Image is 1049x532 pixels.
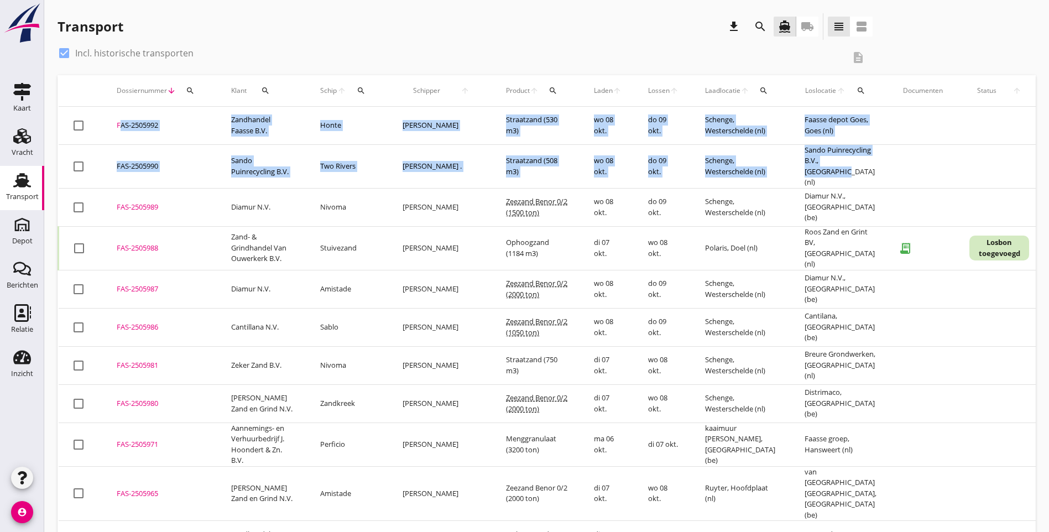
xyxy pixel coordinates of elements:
span: Lossen [648,86,670,96]
td: [PERSON_NAME] . [389,144,493,188]
i: arrow_upward [670,86,679,95]
i: arrow_upward [1005,86,1030,95]
td: Schenge, Westerschelde (nl) [692,384,791,423]
i: arrow_upward [740,86,749,95]
td: wo 08 okt. [581,270,635,308]
td: kaaimuur [PERSON_NAME], [GEOGRAPHIC_DATA] (be) [692,423,791,466]
td: Sando Puinrecycling B.V., [GEOGRAPHIC_DATA] (nl) [791,144,890,188]
div: Losbon toegevoegd [969,236,1029,260]
div: FAS-2505986 [117,322,205,333]
i: search [754,20,767,33]
td: wo 08 okt. [635,466,692,521]
td: Straatzand (750 m3) [493,346,581,384]
div: Documenten [903,86,943,96]
span: Laden [594,86,613,96]
label: Incl. historische transporten [75,48,194,59]
i: download [727,20,740,33]
td: Zeker Zand B.V. [218,346,307,384]
span: Laadlocatie [705,86,740,96]
td: Amistade [307,270,389,308]
i: arrow_downward [167,86,176,95]
td: [PERSON_NAME] [389,226,493,270]
td: [PERSON_NAME] [389,346,493,384]
td: Zand- & Grindhandel Van Ouwerkerk B.V. [218,226,307,270]
td: Polaris, Doel (nl) [692,226,791,270]
div: Klant [231,77,294,104]
div: Relatie [11,326,33,333]
td: Honte [307,107,389,145]
div: FAS-2505980 [117,398,205,409]
td: Ruyter, Hoofdplaat (nl) [692,466,791,521]
i: search [857,86,865,95]
td: Schenge, Westerschelde (nl) [692,270,791,308]
div: Berichten [7,281,38,289]
img: logo-small.a267ee39.svg [2,3,42,44]
td: Faasse depot Goes, Goes (nl) [791,107,890,145]
td: Schenge, Westerschelde (nl) [692,188,791,226]
td: Cantillana N.V. [218,308,307,346]
td: Diamur N.V. [218,188,307,226]
span: Zeezand Benor 0/2 (1050 ton) [506,316,567,337]
i: arrow_upward [613,86,622,95]
i: view_agenda [855,20,868,33]
i: arrow_upward [530,86,539,95]
i: search [261,86,270,95]
td: di 07 okt. [581,346,635,384]
td: Menggranulaat (3200 ton) [493,423,581,466]
div: FAS-2505965 [117,488,205,499]
td: do 09 okt. [635,107,692,145]
td: [PERSON_NAME] [389,466,493,521]
i: account_circle [11,501,33,523]
td: wo 08 okt. [635,226,692,270]
div: FAS-2505989 [117,202,205,213]
i: search [549,86,557,95]
td: Roos Zand en Grint BV, [GEOGRAPHIC_DATA] (nl) [791,226,890,270]
td: Zeezand Benor 0/2 (2000 ton) [493,466,581,521]
span: Status [969,86,1005,96]
td: Straatzand (508 m3) [493,144,581,188]
div: FAS-2505990 [117,161,205,172]
td: do 09 okt. [635,308,692,346]
td: [PERSON_NAME] [389,188,493,226]
div: Kaart [13,105,31,112]
td: van [GEOGRAPHIC_DATA] [GEOGRAPHIC_DATA], [GEOGRAPHIC_DATA] (be) [791,466,890,521]
td: wo 08 okt. [581,188,635,226]
td: Cantilana, [GEOGRAPHIC_DATA] (be) [791,308,890,346]
td: Distrimaco, [GEOGRAPHIC_DATA] (be) [791,384,890,423]
i: local_shipping [801,20,814,33]
span: Zeezand Benor 0/2 (1500 ton) [506,196,567,217]
td: [PERSON_NAME] Zand en Grind N.V. [218,384,307,423]
div: Depot [12,237,33,244]
td: [PERSON_NAME] [389,423,493,466]
td: Zandhandel Faasse B.V. [218,107,307,145]
span: Schipper [403,86,450,96]
td: Stuivezand [307,226,389,270]
td: wo 08 okt. [581,308,635,346]
td: wo 08 okt. [635,346,692,384]
div: FAS-2505971 [117,439,205,450]
td: Schenge, Westerschelde (nl) [692,107,791,145]
td: Schenge, Westerschelde (nl) [692,144,791,188]
td: Breure Grondwerken, [GEOGRAPHIC_DATA] (nl) [791,346,890,384]
td: do 09 okt. [635,188,692,226]
div: FAS-2505992 [117,120,205,131]
td: [PERSON_NAME] [389,270,493,308]
td: Diamur N.V., [GEOGRAPHIC_DATA] (be) [791,188,890,226]
td: [PERSON_NAME] [389,107,493,145]
i: arrow_upward [450,86,479,95]
td: Sablo [307,308,389,346]
td: Ophoogzand (1184 m3) [493,226,581,270]
i: receipt_long [894,237,916,259]
i: search [759,86,768,95]
div: Vracht [12,149,33,156]
i: view_headline [832,20,846,33]
td: Straatzand (530 m3) [493,107,581,145]
td: [PERSON_NAME] Zand en Grind N.V. [218,466,307,521]
span: Zeezand Benor 0/2 (2000 ton) [506,278,567,299]
td: Schenge, Westerschelde (nl) [692,308,791,346]
i: directions_boat [778,20,791,33]
span: Schip [320,86,337,96]
i: arrow_upward [837,86,847,95]
td: Schenge, Westerschelde (nl) [692,346,791,384]
i: arrow_upward [337,86,347,95]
